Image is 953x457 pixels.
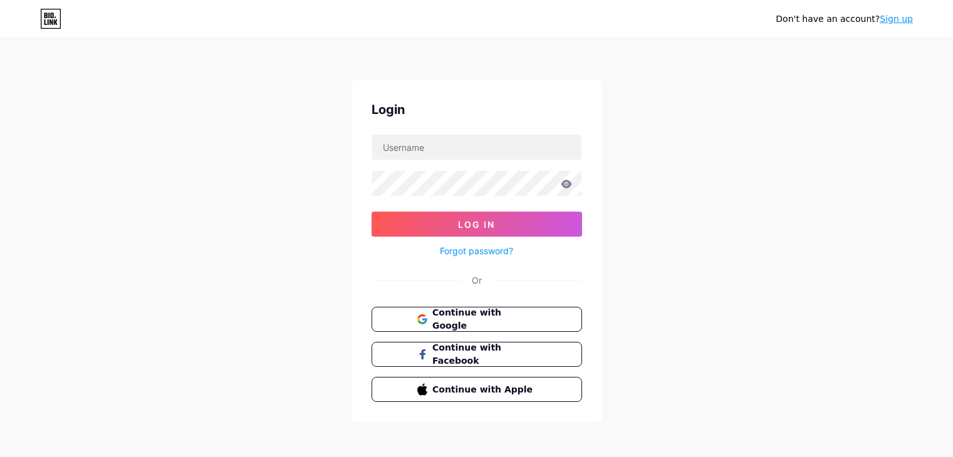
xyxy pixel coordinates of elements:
[472,274,482,287] div: Or
[432,341,536,367] span: Continue with Facebook
[372,307,582,332] button: Continue with Google
[372,135,581,160] input: Username
[432,306,536,332] span: Continue with Google
[372,342,582,367] button: Continue with Facebook
[776,13,913,26] div: Don't have an account?
[880,14,913,24] a: Sign up
[432,383,536,396] span: Continue with Apple
[372,212,582,237] button: Log In
[440,244,513,257] a: Forgot password?
[458,219,495,230] span: Log In
[372,100,582,119] div: Login
[372,377,582,402] button: Continue with Apple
